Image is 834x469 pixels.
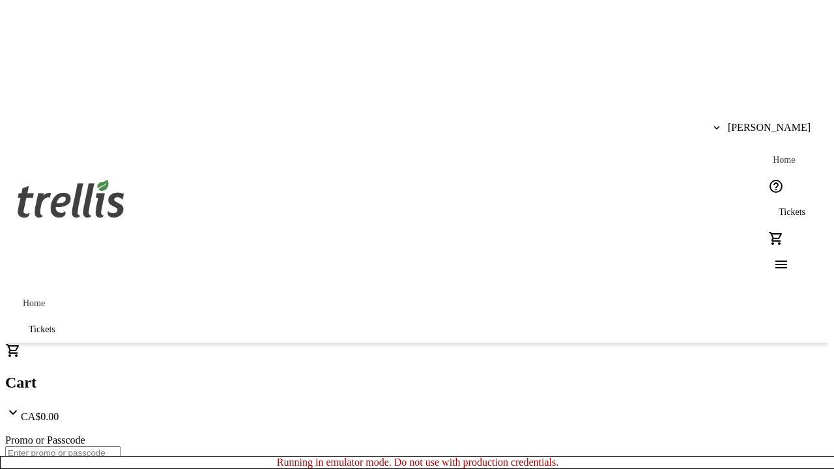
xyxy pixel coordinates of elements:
[5,434,85,446] label: Promo or Passcode
[779,207,805,218] span: Tickets
[23,298,45,309] span: Home
[763,147,805,173] a: Home
[763,251,789,277] button: Menu
[728,122,811,134] span: [PERSON_NAME]
[29,324,55,335] span: Tickets
[703,115,821,141] button: [PERSON_NAME]
[13,291,55,317] a: Home
[763,225,789,251] button: Cart
[13,165,129,231] img: Orient E2E Organization 1aIgMQFKAX's Logo
[5,343,829,423] div: CartCA$0.00
[5,374,829,391] h2: Cart
[13,317,71,343] a: Tickets
[763,173,789,199] button: Help
[773,155,795,165] span: Home
[5,446,121,460] input: Enter promo or passcode
[21,411,59,422] span: CA$0.00
[763,199,821,225] a: Tickets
